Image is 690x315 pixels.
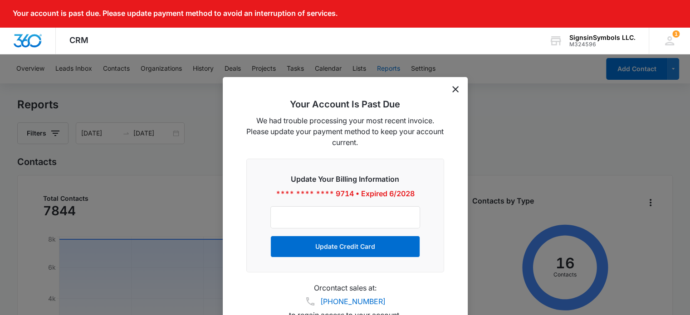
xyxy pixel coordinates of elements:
[270,236,420,257] button: Update Credit Card
[452,86,459,92] button: dismiss this dialog
[649,27,690,54] div: notifications count
[280,213,411,221] iframe: Secure card payment input frame
[672,30,680,38] span: 1
[569,34,636,41] div: account name
[246,99,444,110] h2: Your Account Is Past Due
[13,9,338,18] p: Your account is past due. Please update payment method to avoid an interruption of services.
[320,296,386,307] a: [PHONE_NUMBER]
[270,174,420,184] h3: Update Your Billing Information
[246,115,444,148] p: We had trouble processing your most recent invoice. Please update your payment method to keep you...
[56,27,102,54] div: CRM
[672,30,680,38] div: notifications count
[69,35,88,45] span: CRM
[569,41,636,48] div: account id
